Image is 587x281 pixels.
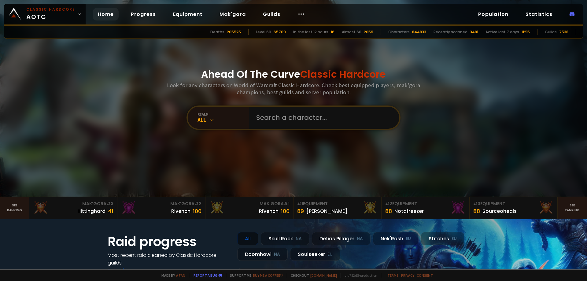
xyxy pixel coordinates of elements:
a: Guilds [258,8,285,20]
span: # 2 [385,201,392,207]
a: Population [473,8,513,20]
div: Rîvench [259,207,279,215]
div: Guilds [545,29,557,35]
div: Level 60 [256,29,271,35]
a: #3Equipment88Sourceoheals [470,197,558,219]
span: v. d752d5 - production [341,273,377,278]
div: Notafreezer [394,207,424,215]
small: EU [452,236,457,242]
div: 100 [281,207,290,215]
h1: Ahead Of The Curve [201,67,386,82]
small: NA [296,236,302,242]
div: Almost 60 [342,29,361,35]
a: #1Equipment89[PERSON_NAME] [293,197,382,219]
div: Nek'Rosh [373,232,419,245]
a: Equipment [168,8,207,20]
div: 205525 [227,29,241,35]
small: EU [406,236,411,242]
a: Buy me a coffee [253,273,283,278]
h1: Raid progress [108,232,230,251]
a: Seeranking [558,197,587,219]
div: 88 [385,207,392,215]
div: Equipment [385,201,466,207]
div: 3481 [470,29,478,35]
div: 2059 [364,29,373,35]
small: NA [357,236,363,242]
div: Characters [388,29,410,35]
div: Deaths [210,29,224,35]
div: realm [198,112,249,116]
a: Mak'Gora#2Rivench100 [117,197,205,219]
a: Classic HardcoreAOTC [4,4,86,24]
div: Hittinghard [77,207,105,215]
div: 844833 [412,29,426,35]
div: Rivench [171,207,190,215]
div: 100 [193,207,201,215]
div: Mak'Gora [121,201,201,207]
div: [PERSON_NAME] [306,207,347,215]
div: Mak'Gora [209,201,290,207]
div: 7538 [559,29,568,35]
div: Stitches [421,232,464,245]
small: EU [327,251,333,257]
a: Terms [387,273,399,278]
div: Skull Rock [261,232,309,245]
a: See all progress [108,267,147,274]
div: 65709 [274,29,286,35]
a: [DOMAIN_NAME] [310,273,337,278]
a: Statistics [521,8,557,20]
div: 11215 [522,29,530,35]
div: Defias Pillager [312,232,371,245]
div: Equipment [297,201,378,207]
a: Mak'gora [215,8,251,20]
a: Report a bug [194,273,217,278]
a: a fan [176,273,185,278]
div: 88 [473,207,480,215]
div: Mak'Gora [33,201,113,207]
h3: Look for any characters on World of Warcraft Classic Hardcore. Check best equipped players, mak'g... [164,82,423,96]
div: In the last 12 hours [293,29,328,35]
span: Made by [158,273,185,278]
h4: Most recent raid cleaned by Classic Hardcore guilds [108,251,230,267]
span: AOTC [26,7,75,21]
input: Search a character... [253,107,392,129]
span: # 1 [284,201,290,207]
div: Equipment [473,201,554,207]
div: 89 [297,207,304,215]
a: Mak'Gora#3Hittinghard41 [29,197,117,219]
div: Active last 7 days [485,29,519,35]
span: # 3 [106,201,113,207]
div: Soulseeker [290,248,340,261]
small: Classic Hardcore [26,7,75,12]
div: Doomhowl [237,248,288,261]
span: Support me, [226,273,283,278]
span: Checkout [287,273,337,278]
div: 16 [331,29,334,35]
a: Consent [417,273,433,278]
small: NA [274,251,280,257]
div: Sourceoheals [482,207,517,215]
a: Progress [126,8,161,20]
div: All [198,116,249,124]
span: # 2 [194,201,201,207]
a: #2Equipment88Notafreezer [382,197,470,219]
span: # 3 [473,201,480,207]
a: Home [93,8,119,20]
div: All [237,232,258,245]
a: Mak'Gora#1Rîvench100 [205,197,293,219]
div: 41 [108,207,113,215]
div: Recently scanned [434,29,467,35]
span: Classic Hardcore [300,67,386,81]
a: Privacy [401,273,414,278]
span: # 1 [297,201,303,207]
